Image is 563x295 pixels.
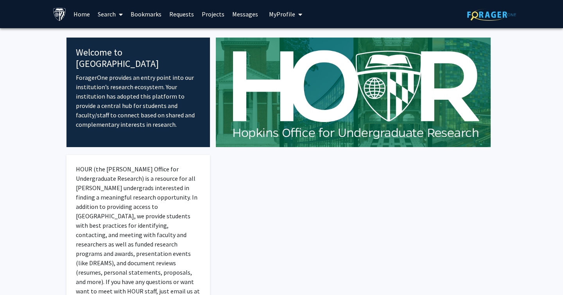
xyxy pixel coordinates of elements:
a: Home [70,0,94,28]
a: Search [94,0,127,28]
a: Bookmarks [127,0,165,28]
iframe: Chat [530,260,557,289]
img: ForagerOne Logo [467,9,516,21]
p: ForagerOne provides an entry point into our institution’s research ecosystem. Your institution ha... [76,73,201,129]
img: Cover Image [216,38,491,147]
a: Projects [198,0,228,28]
a: Messages [228,0,262,28]
a: Requests [165,0,198,28]
span: My Profile [269,10,295,18]
h4: Welcome to [GEOGRAPHIC_DATA] [76,47,201,70]
img: Johns Hopkins University Logo [53,7,66,21]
